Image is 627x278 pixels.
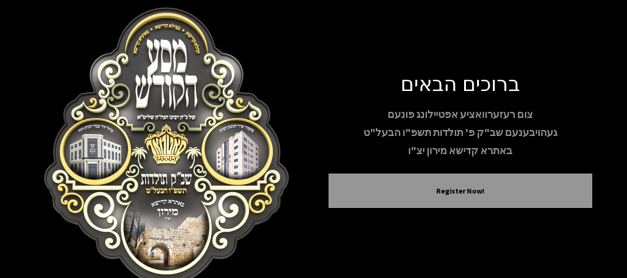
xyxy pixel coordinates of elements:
[329,142,592,159] p: באתרא קדישא מירון יצ"ו
[329,71,592,95] h1: ברוכים הבאים
[329,124,592,141] p: געהויבענעם שב"ק פ' תולדות תשפ"ו הבעל"ט
[329,106,592,123] p: צום רעזערוואציע אפטיילונג פונעם
[340,185,581,196] button: Register Now!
